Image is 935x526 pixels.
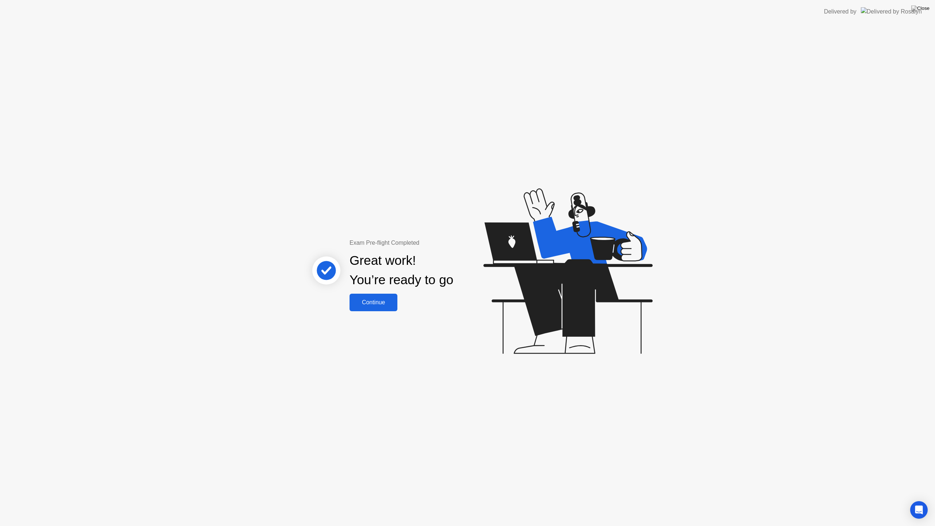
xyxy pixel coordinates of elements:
[350,294,397,311] button: Continue
[350,239,500,247] div: Exam Pre-flight Completed
[352,299,395,306] div: Continue
[861,7,922,16] img: Delivered by Rosalyn
[911,5,930,11] img: Close
[910,501,928,519] div: Open Intercom Messenger
[350,251,453,290] div: Great work! You’re ready to go
[824,7,856,16] div: Delivered by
